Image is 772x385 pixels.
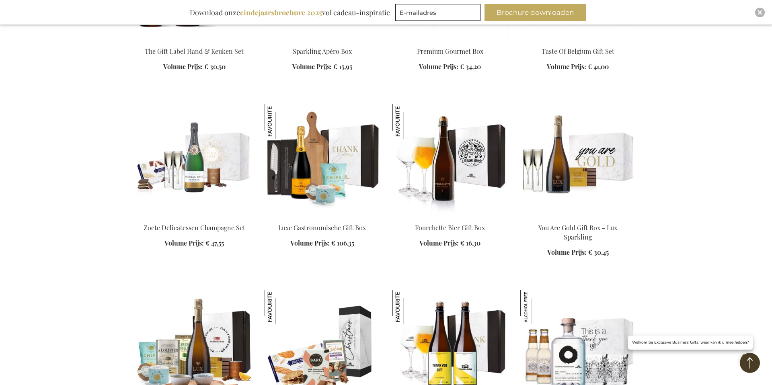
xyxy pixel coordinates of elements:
[290,239,330,247] span: Volume Prijs:
[547,248,609,257] a: Volume Prijs: € 30,45
[392,37,507,45] a: Premium Gourmet Box
[137,213,252,221] a: Sweet Delights Champagne Set
[588,248,609,256] span: € 30,45
[205,239,224,247] span: € 47,55
[538,223,617,241] a: You Are Gold Gift Box - Lux Sparkling
[395,4,483,23] form: marketing offers and promotions
[392,104,427,139] img: Fourchette Bier Gift Box
[290,239,354,248] a: Volume Prijs: € 106,35
[547,62,586,71] span: Volume Prijs:
[137,104,252,217] img: Sweet Delights Champagne Set
[144,223,245,232] a: Zoete Delicatessen Champagne Set
[164,239,204,247] span: Volume Prijs:
[333,62,352,71] span: € 15,95
[460,239,480,247] span: € 16,30
[419,62,481,72] a: Volume Prijs: € 34,20
[547,62,609,72] a: Volume Prijs: € 41,00
[292,62,352,72] a: Volume Prijs: € 15,95
[417,47,483,55] a: Premium Gourmet Box
[265,213,380,221] a: Luxury Culinary Gift Box Luxe Gastronomische Gift Box
[542,47,614,55] a: Taste Of Belgium Gift Set
[292,62,332,71] span: Volume Prijs:
[265,104,380,217] img: Luxury Culinary Gift Box
[520,37,635,45] a: Taste Of Belgium Gift Set
[392,104,507,217] img: Fourchette Beer Gift Box
[419,239,480,248] a: Volume Prijs: € 16,30
[588,62,609,71] span: € 41,00
[293,47,352,55] a: Sparkling Apéro Box
[460,62,481,71] span: € 34,20
[758,10,762,15] img: Close
[163,62,203,71] span: Volume Prijs:
[278,223,366,232] a: Luxe Gastronomische Gift Box
[395,4,480,21] input: E-mailadres
[415,223,485,232] a: Fourchette Bier Gift Box
[164,239,224,248] a: Volume Prijs: € 47,55
[265,104,299,139] img: Luxe Gastronomische Gift Box
[163,62,226,72] a: Volume Prijs: € 30,50
[331,239,354,247] span: € 106,35
[520,213,635,221] a: You Are Gold Gift Box - Lux Sparkling
[240,8,322,17] b: eindejaarsbrochure 2025
[419,239,459,247] span: Volume Prijs:
[204,62,226,71] span: € 30,50
[145,47,244,55] a: The Gift Label Hand & Keuken Set
[485,4,586,21] button: Brochure downloaden
[265,37,380,45] a: Sparkling Apero Box
[137,37,252,45] a: The Gift Label Hand & Kitchen Set
[520,290,555,324] img: Gepersonaliseerde Alcoholvrije Gin & Ginger Beer Cocktail Set
[265,290,299,324] img: Chocolate Temptations Box
[547,248,587,256] span: Volume Prijs:
[392,213,507,221] a: Fourchette Beer Gift Box Fourchette Bier Gift Box
[419,62,458,71] span: Volume Prijs:
[392,290,427,324] img: Gepersonaliseerde Brut Bier Duo Set
[520,104,635,217] img: You Are Gold Gift Box - Lux Sparkling
[755,8,765,17] div: Close
[186,4,394,21] div: Download onze vol cadeau-inspiratie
